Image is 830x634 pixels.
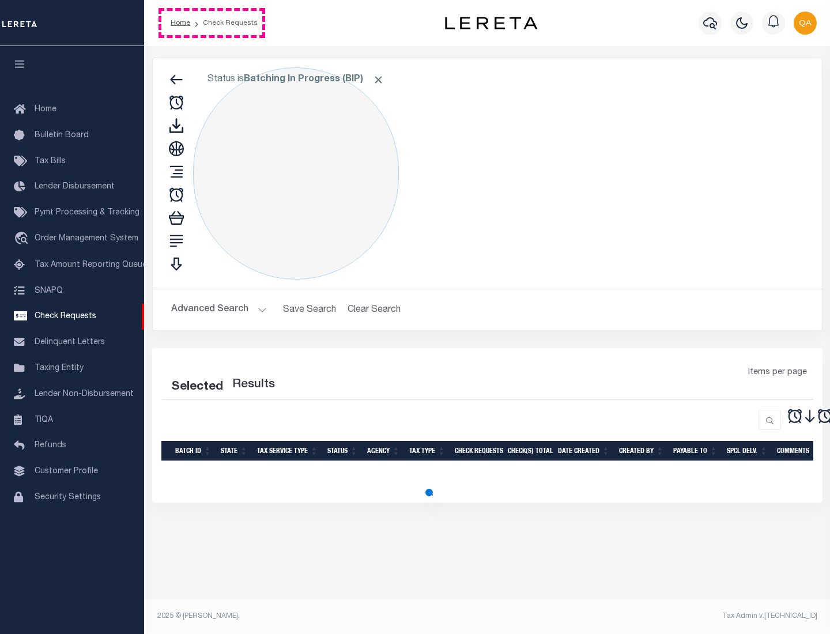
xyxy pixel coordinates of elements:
[405,441,450,461] th: Tax Type
[35,131,89,139] span: Bulletin Board
[190,18,258,28] li: Check Requests
[323,441,363,461] th: Status
[171,299,267,321] button: Advanced Search
[35,286,63,295] span: SNAPQ
[276,299,343,321] button: Save Search
[669,441,722,461] th: Payable To
[496,611,817,621] div: Tax Admin v.[TECHNICAL_ID]
[722,441,772,461] th: Spcl Delv.
[450,441,503,461] th: Check Requests
[553,441,614,461] th: Date Created
[35,467,98,476] span: Customer Profile
[252,441,323,461] th: Tax Service Type
[244,75,384,84] b: Batching In Progress (BIP)
[35,493,101,501] span: Security Settings
[445,17,537,29] img: logo-dark.svg
[35,441,66,450] span: Refunds
[35,364,84,372] span: Taxing Entity
[171,441,216,461] th: Batch Id
[171,20,190,27] a: Home
[503,441,553,461] th: Check(s) Total
[794,12,817,35] img: svg+xml;base64,PHN2ZyB4bWxucz0iaHR0cDovL3d3dy53My5vcmcvMjAwMC9zdmciIHBvaW50ZXItZXZlbnRzPSJub25lIi...
[35,235,138,243] span: Order Management System
[772,441,824,461] th: Comments
[14,232,32,247] i: travel_explore
[748,367,807,379] span: Items per page
[35,416,53,424] span: TIQA
[614,441,669,461] th: Created By
[149,611,488,621] div: 2025 © [PERSON_NAME].
[171,378,223,397] div: Selected
[35,390,134,398] span: Lender Non-Disbursement
[372,74,384,86] span: Click to Remove
[35,183,115,191] span: Lender Disbursement
[35,338,105,346] span: Delinquent Letters
[35,209,139,217] span: Pymt Processing & Tracking
[363,441,405,461] th: Agency
[193,67,399,280] div: Click to Edit
[35,157,66,165] span: Tax Bills
[216,441,252,461] th: State
[232,376,275,394] label: Results
[343,299,406,321] button: Clear Search
[35,312,96,320] span: Check Requests
[35,105,56,114] span: Home
[35,261,147,269] span: Tax Amount Reporting Queue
